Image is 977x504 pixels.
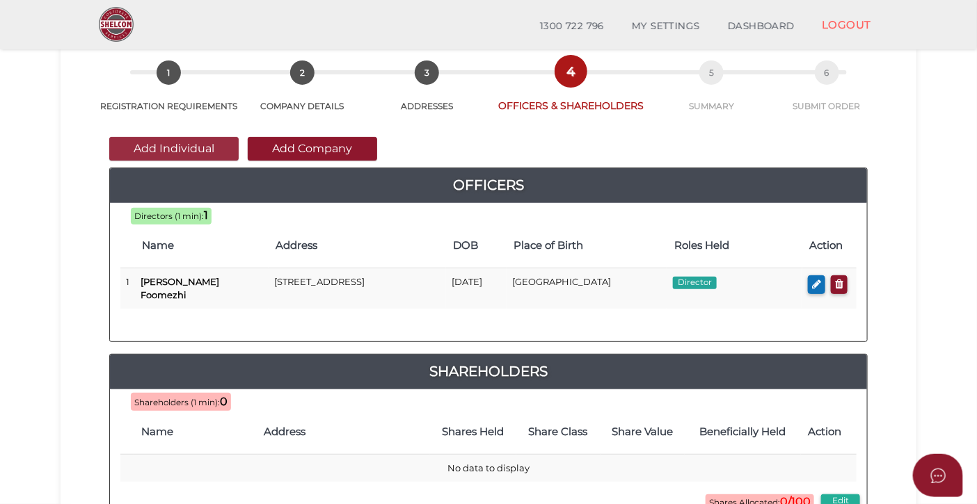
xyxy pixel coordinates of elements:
a: 1300 722 796 [526,13,618,40]
a: 1REGISTRATION REQUIREMENTS [95,76,241,112]
h4: Beneficially Held [692,426,794,438]
span: 3 [415,60,439,85]
a: 2COMPANY DETAILS [241,76,363,112]
span: 4 [559,59,583,83]
h4: Action [808,426,850,438]
button: Add Individual [109,137,239,161]
a: 5SUMMARY [651,76,772,112]
a: 6SUBMIT ORDER [772,76,882,112]
a: Shareholders [110,360,867,382]
span: 6 [815,60,839,85]
b: 1 [204,209,208,222]
button: Open asap [913,454,963,497]
h4: Name [142,240,262,252]
td: 1 [120,268,135,309]
span: 5 [699,60,724,85]
a: Officers [110,174,867,196]
span: 2 [290,60,315,85]
h4: Name [141,426,251,438]
a: 3ADDRESSES [363,76,491,112]
h4: DOB [453,240,500,252]
span: Shareholders (1 min): [134,398,220,407]
h4: Place of Birth [514,240,660,252]
td: [STREET_ADDRESS] [269,268,446,309]
a: DASHBOARD [714,13,809,40]
h4: Shares Held [437,426,509,438]
h4: Share Class [523,426,594,438]
td: [DATE] [446,268,507,309]
span: Directors (1 min): [134,211,204,221]
h4: Address [276,240,439,252]
h4: Address [264,426,423,438]
h4: Share Value [607,426,678,438]
span: Director [673,277,717,289]
a: 4OFFICERS & SHAREHOLDERS [491,74,651,113]
b: 0 [220,395,228,408]
span: 1 [157,60,181,85]
a: MY SETTINGS [618,13,714,40]
h4: Roles Held [674,240,795,252]
td: [GEOGRAPHIC_DATA] [507,268,667,309]
button: Add Company [248,137,377,161]
a: LOGOUT [808,10,885,39]
b: [PERSON_NAME] Foomezhi [141,276,219,300]
h4: Action [809,240,850,252]
td: No data to display [120,455,857,482]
